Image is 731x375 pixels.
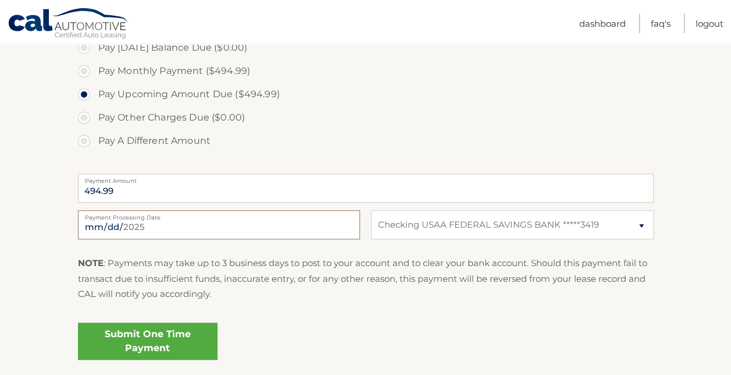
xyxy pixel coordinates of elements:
[78,36,654,59] label: Pay [DATE] Balance Due ($0.00)
[78,210,360,220] label: Payment Processing Date
[78,59,654,83] label: Pay Monthly Payment ($494.99)
[78,106,654,129] label: Pay Other Charges Due ($0.00)
[78,256,654,302] p: : Payments may take up to 3 business days to post to your account and to clear your bank account....
[78,174,654,203] input: Payment Amount
[78,257,104,268] strong: NOTE
[78,210,360,239] input: Payment Date
[579,14,626,33] a: Dashboard
[696,14,723,33] a: Logout
[78,174,654,183] label: Payment Amount
[8,8,130,41] a: Cal Automotive
[78,129,654,153] label: Pay A Different Amount
[651,14,671,33] a: FAQ's
[78,83,654,106] label: Pay Upcoming Amount Due ($494.99)
[78,323,217,360] a: Submit One Time Payment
